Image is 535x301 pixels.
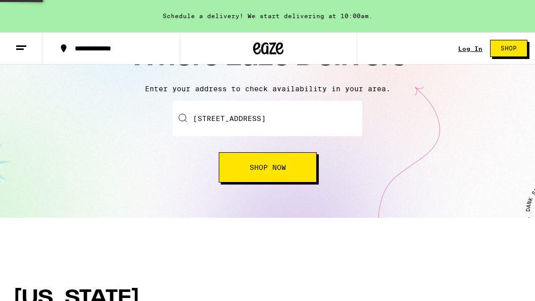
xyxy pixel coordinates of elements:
[10,85,525,93] p: Enter your address to check availability in your area.
[490,40,527,57] button: Shop
[501,45,517,51] span: Shop
[219,152,317,183] button: Shop Now
[173,101,362,136] input: Enter your delivery address
[458,45,482,52] a: Log In
[250,164,286,171] span: Shop Now
[6,7,73,15] span: Hi. Need any help?
[482,40,535,57] a: Shop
